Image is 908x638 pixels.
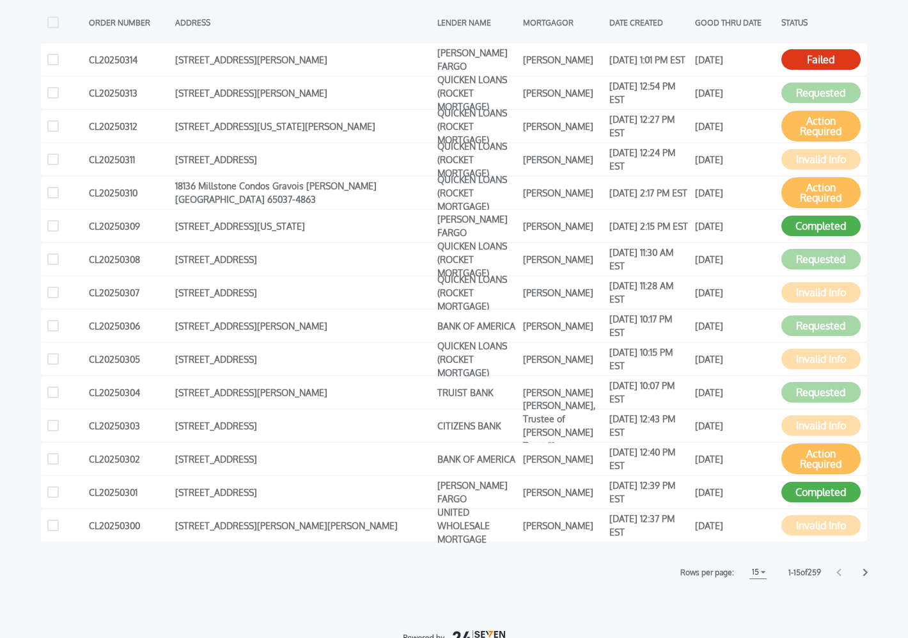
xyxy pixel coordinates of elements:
div: CL20250307 [89,283,169,302]
div: [STREET_ADDRESS][PERSON_NAME] [175,316,431,335]
div: [STREET_ADDRESS] [175,349,431,369]
div: [PERSON_NAME] [523,183,603,202]
div: [DATE] 10:17 PM EST [609,316,689,335]
div: [PERSON_NAME] [523,449,603,468]
div: [PERSON_NAME] [523,150,603,169]
div: CL20250303 [89,416,169,435]
div: [DATE] [695,516,775,535]
div: [DATE] [695,116,775,136]
div: CL20250305 [89,349,169,369]
button: Invalid Info [781,415,861,436]
div: [STREET_ADDRESS] [175,449,431,468]
button: Requested [781,83,861,103]
div: [DATE] 2:17 PM EST [609,183,689,202]
div: CL20250300 [89,516,169,535]
button: Invalid Info [781,282,861,303]
div: MORTGAGOR [523,13,603,32]
button: Invalid Info [781,149,861,170]
h1: 15 [749,564,762,580]
div: [DATE] [695,83,775,102]
div: UNITED WHOLESALE MORTGAGE [437,516,517,535]
div: [STREET_ADDRESS] [175,250,431,269]
div: CL20250302 [89,449,169,468]
div: [DATE] 12:27 PM EST [609,116,689,136]
div: QUICKEN LOANS (ROCKET MORTGAGE) [437,183,517,202]
div: CL20250306 [89,316,169,335]
div: [DATE] 12:37 PM EST [609,516,689,535]
div: [STREET_ADDRESS] [175,416,431,435]
div: 18136 Millstone Condos Gravois [PERSON_NAME] [GEOGRAPHIC_DATA] 65037-4863 [175,183,431,202]
div: [PERSON_NAME], Trustee of [PERSON_NAME] Trust #1 [523,416,603,435]
div: [DATE] [695,250,775,269]
div: CL20250314 [89,50,169,69]
div: GOOD THRU DATE [695,13,775,32]
div: [PERSON_NAME] FARGO [437,482,517,502]
div: [DATE] 10:07 PM EST [609,383,689,402]
div: [STREET_ADDRESS][US_STATE][PERSON_NAME] [175,116,431,136]
div: [STREET_ADDRESS][PERSON_NAME] [175,383,431,402]
div: [PERSON_NAME] [523,349,603,369]
button: Requested [781,315,861,336]
div: [STREET_ADDRESS][US_STATE] [175,216,431,235]
div: CL20250313 [89,83,169,102]
div: [PERSON_NAME] [523,83,603,102]
div: [PERSON_NAME] [523,50,603,69]
div: [STREET_ADDRESS][PERSON_NAME] [175,50,431,69]
div: QUICKEN LOANS (ROCKET MORTGAGE) [437,83,517,102]
div: CL20250308 [89,250,169,269]
div: [STREET_ADDRESS][PERSON_NAME][PERSON_NAME] [175,516,431,535]
div: LENDER NAME [437,13,517,32]
div: [DATE] 12:39 PM EST [609,482,689,502]
div: [DATE] [695,349,775,369]
div: [DATE] [695,449,775,468]
div: BANK OF AMERICA [437,449,517,468]
div: [DATE] [695,482,775,502]
div: [DATE] [695,183,775,202]
div: [STREET_ADDRESS] [175,150,431,169]
button: Completed [781,482,861,502]
div: [DATE] 11:30 AM EST [609,250,689,269]
button: Action Required [781,177,861,208]
div: QUICKEN LOANS (ROCKET MORTGAGE) [437,150,517,169]
div: [STREET_ADDRESS][PERSON_NAME] [175,83,431,102]
button: Completed [781,216,861,236]
button: Requested [781,382,861,403]
div: [DATE] [695,50,775,69]
div: [DATE] [695,150,775,169]
div: CITIZENS BANK [437,416,517,435]
div: QUICKEN LOANS (ROCKET MORTGAGE) [437,250,517,269]
div: BANK OF AMERICA [437,316,517,335]
div: CL20250310 [89,183,169,202]
div: [DATE] 2:15 PM EST [609,216,689,235]
div: QUICKEN LOANS (ROCKET MORTGAGE) [437,349,517,369]
div: QUICKEN LOANS (ROCKET MORTGAGE) [437,116,517,136]
button: Invalid Info [781,349,861,369]
div: [PERSON_NAME] [523,116,603,136]
div: CL20250312 [89,116,169,136]
div: [DATE] [695,383,775,402]
button: Action Required [781,443,861,474]
button: Invalid Info [781,515,861,536]
label: 1 - 15 of 259 [788,566,821,579]
div: [PERSON_NAME] [523,216,603,235]
div: TRUIST BANK [437,383,517,402]
div: [DATE] [695,316,775,335]
div: [DATE] 1:01 PM EST [609,50,689,69]
label: Rows per page: [680,566,734,579]
div: [PERSON_NAME] FARGO [437,216,517,235]
div: [STREET_ADDRESS] [175,283,431,302]
div: [DATE] 12:43 PM EST [609,416,689,435]
div: STATUS [781,13,861,32]
div: [DATE] 12:54 PM EST [609,83,689,102]
div: [DATE] [695,416,775,435]
div: [DATE] 10:15 PM EST [609,349,689,369]
div: ADDRESS [175,13,431,32]
div: [PERSON_NAME] [523,516,603,535]
div: CL20250311 [89,150,169,169]
div: DATE CREATED [609,13,689,32]
button: Failed [781,49,861,70]
div: [PERSON_NAME] [523,283,603,302]
div: ORDER NUMBER [89,13,169,32]
div: [DATE] 12:40 PM EST [609,449,689,468]
div: [DATE] 12:24 PM EST [609,150,689,169]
